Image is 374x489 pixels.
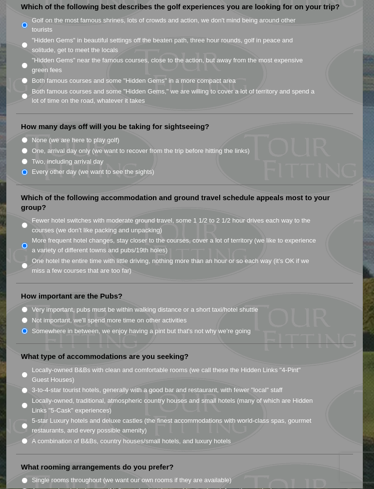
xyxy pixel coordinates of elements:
[32,136,119,146] label: None (we are here to play golf)
[32,76,236,86] label: Both famous courses and some "Hidden Gems" in a more compact area
[32,216,317,235] label: Fewer hotel switches with moderate ground travel, some 1 1/2 to 2 1/2 hour drives each way to the...
[21,2,339,12] label: Which of the following best describes the golf experiences you are looking for on your trip?
[32,476,231,486] label: Single rooms throughout (we want our own rooms if they are available)
[32,16,317,35] label: Golf on the most famous shrines, lots of crowds and action, we don't mind being around other tour...
[21,292,122,301] label: How important are the Pubs?
[32,168,154,177] label: Every other day (we want to see the sights)
[32,305,258,315] label: Very important, pubs must be within walking distance or a short taxi/hotel shuttle
[21,193,348,212] label: Which of the following accommodation and ground travel schedule appeals most to your group?
[32,87,317,106] label: Both famous courses and some "Hidden Gems," we are willing to cover a lot of territory and spend ...
[32,56,317,75] label: "Hidden Gems" near the famous courses, close to the action, but away from the most expensive gree...
[32,316,187,326] label: Not important, we'll spend more time on other activities
[32,386,282,395] label: 3-to-4-star tourist hotels, generally with a good bar and restaurant, with fewer "local" staff
[32,236,317,255] label: More frequent hotel changes, stay closer to the courses, cover a lot of territory (we like to exp...
[21,463,173,472] label: What rooming arrangements do you prefer?
[32,396,317,415] label: Locally-owned, traditional, atmospheric country houses and small hotels (many of which are Hidden...
[21,352,188,362] label: What type of accommodations are you seeking?
[32,366,317,385] label: Locally-owned B&Bs with clean and comfortable rooms (we call these the Hidden Links "4-Pint" Gues...
[32,257,317,276] label: One hotel the entire time with little driving, nothing more than an hour or so each way (it’s OK ...
[32,437,231,447] label: A combination of B&Bs, country houses/small hotels, and luxury hotels
[32,327,251,337] label: Somewhere in between, we enjoy having a pint but that's not why we're going
[21,122,209,132] label: How many days off will you be taking for sightseeing?
[32,416,317,435] label: 5-star Luxury hotels and deluxe castles (the finest accommodations with world-class spas, gourmet...
[32,147,249,156] label: One, arrival day only (we want to recover from the trip before hitting the links)
[32,36,317,55] label: "Hidden Gems" in beautiful settings off the beaten path, three hour rounds, golf in peace and sol...
[32,157,103,167] label: Two, including arrival day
